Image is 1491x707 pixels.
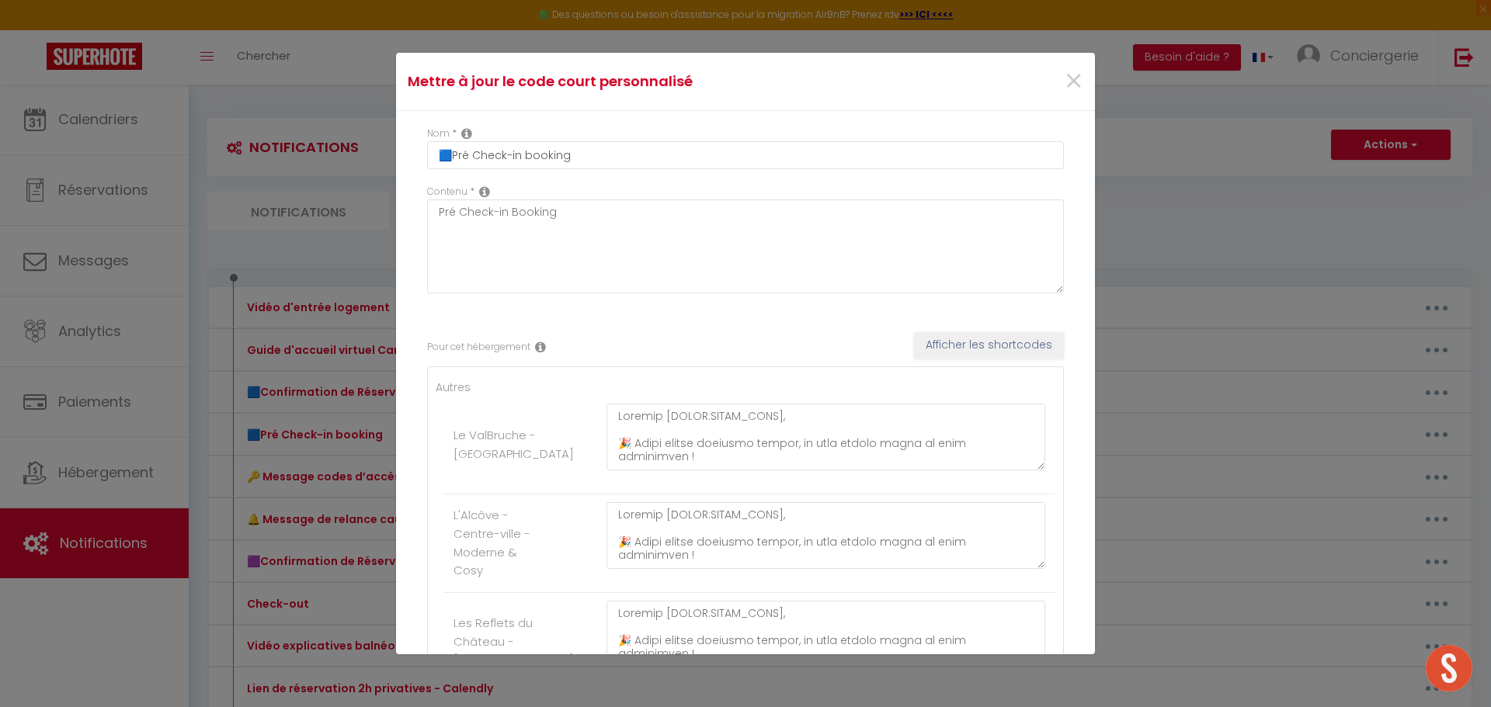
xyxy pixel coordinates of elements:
[479,185,490,198] i: Replacable content
[454,426,574,463] label: Le ValBruche - [GEOGRAPHIC_DATA]
[1064,65,1083,99] button: Close
[427,141,1064,169] input: Custom code name
[1426,645,1472,691] div: Ouvrir le chat
[427,185,467,199] label: Contenu
[454,506,535,579] label: L'Alcôve - Centre-ville - Moderne & Cosy
[454,614,574,669] label: Les Reflets du Château - [GEOGRAPHIC_DATA]
[461,127,472,140] i: Custom short code name
[436,379,471,396] label: Autres
[914,332,1064,359] button: Afficher les shortcodes
[1064,58,1083,105] span: ×
[535,341,546,353] i: Rental
[427,340,530,355] label: Pour cet hébergement
[408,71,851,92] h4: Mettre à jour le code court personnalisé
[427,126,450,141] label: Nom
